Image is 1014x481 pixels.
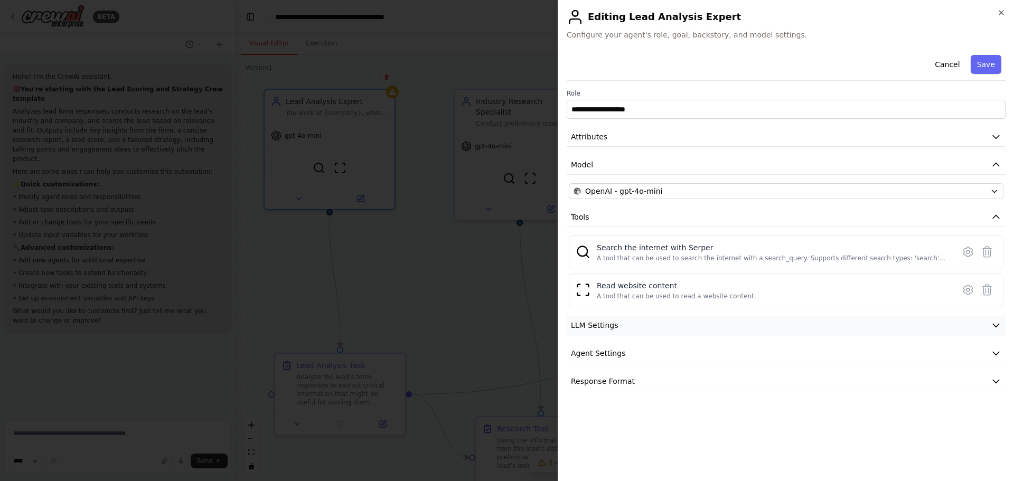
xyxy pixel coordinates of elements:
span: Agent Settings [571,348,625,359]
span: Response Format [571,376,635,386]
button: Configure tool [959,242,978,261]
div: Read website content [597,280,756,291]
img: ScrapeWebsiteTool [576,282,590,297]
button: Configure tool [959,280,978,299]
button: Cancel [928,55,966,74]
label: Role [567,89,1006,98]
button: Save [971,55,1001,74]
div: A tool that can be used to read a website content. [597,292,756,300]
div: A tool that can be used to search the internet with a search_query. Supports different search typ... [597,254,948,262]
button: Agent Settings [567,344,1006,363]
img: SerperDevTool [576,244,590,259]
span: OpenAI - gpt-4o-mini [585,186,662,196]
span: Tools [571,212,589,222]
span: LLM Settings [571,320,618,331]
span: Model [571,159,593,170]
span: Attributes [571,131,607,142]
button: Attributes [567,127,1006,147]
h2: Editing Lead Analysis Expert [567,8,1006,25]
button: OpenAI - gpt-4o-mini [569,183,1003,199]
button: Delete tool [978,242,997,261]
span: Configure your agent's role, goal, backstory, and model settings. [567,30,1006,40]
button: Delete tool [978,280,997,299]
button: LLM Settings [567,316,1006,335]
button: Tools [567,208,1006,227]
div: Search the internet with Serper [597,242,948,253]
button: Model [567,155,1006,175]
button: Response Format [567,372,1006,391]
